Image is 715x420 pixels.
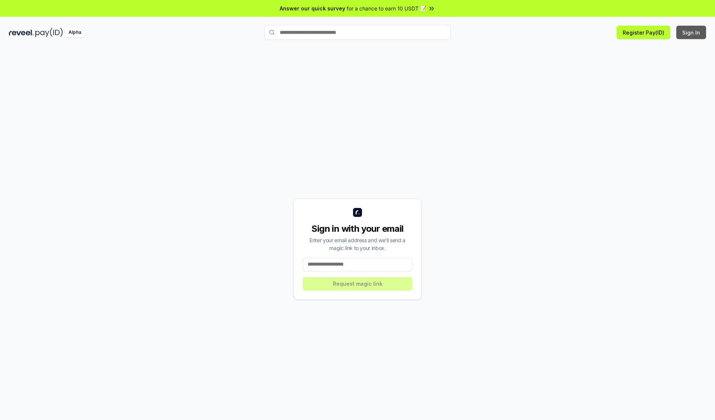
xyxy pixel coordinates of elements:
[617,26,670,39] button: Register Pay(ID)
[303,223,412,235] div: Sign in with your email
[303,236,412,252] div: Enter your email address and we’ll send a magic link to your inbox.
[35,28,63,37] img: pay_id
[280,4,345,12] span: Answer our quick survey
[353,208,362,217] img: logo_small
[676,26,706,39] button: Sign In
[347,4,426,12] span: for a chance to earn 10 USDT 📝
[64,28,85,37] div: Alpha
[9,28,34,37] img: reveel_dark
